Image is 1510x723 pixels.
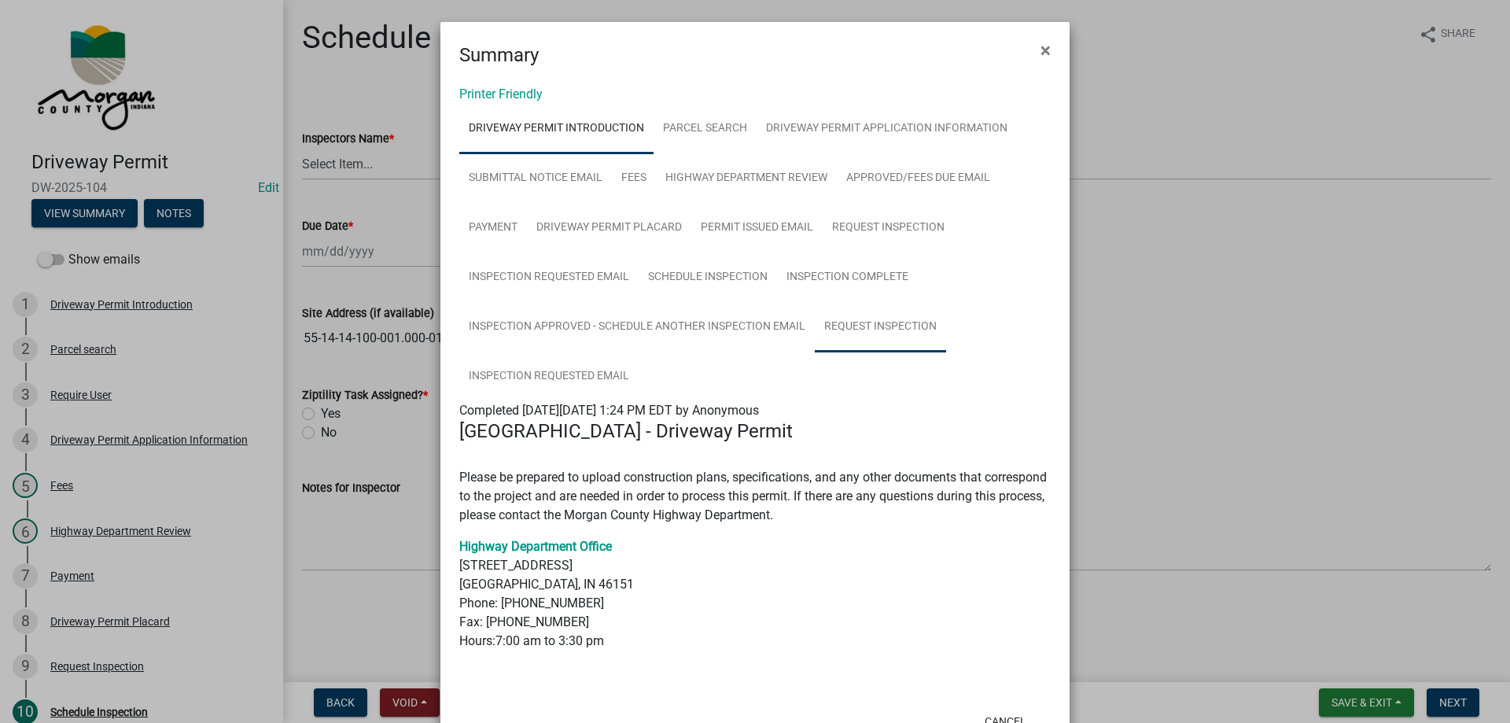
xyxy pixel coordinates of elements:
a: Inspection Complete [777,253,918,303]
a: Approved/Fees Due Email [837,153,1000,204]
a: Parcel search [654,104,757,154]
a: Driveway Permit Introduction [459,104,654,154]
a: Driveway Permit Placard [527,203,691,253]
a: Inspection Approved - Schedule Another Inspection Email [459,302,815,352]
a: Printer Friendly [459,87,543,101]
a: Request Inspection [815,302,946,352]
h4: Summary [459,41,539,69]
a: Payment [459,203,527,253]
span: × [1040,39,1051,61]
a: Schedule Inspection [639,253,777,303]
a: Request Inspection [823,203,954,253]
p: Please be prepared to upload construction plans, specifications, and any other documents that cor... [459,449,1051,525]
a: Inspection Requested Email [459,253,639,303]
a: Submittal Notice Email [459,153,612,204]
a: Inspection Requested Email [459,352,639,402]
p: [STREET_ADDRESS] [GEOGRAPHIC_DATA], IN 46151 Phone: [PHONE_NUMBER] Fax: [PHONE_NUMBER] Hours:7:00... [459,537,1051,651]
button: Close [1028,28,1063,72]
a: Highway Department Review [656,153,837,204]
a: Driveway Permit Application Information [757,104,1017,154]
h4: [GEOGRAPHIC_DATA] - Driveway Permit [459,420,1051,443]
a: Fees [612,153,656,204]
span: Completed [DATE][DATE] 1:24 PM EDT by Anonymous [459,403,759,418]
a: Highway Department Office [459,539,612,554]
a: Permit Issued Email [691,203,823,253]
